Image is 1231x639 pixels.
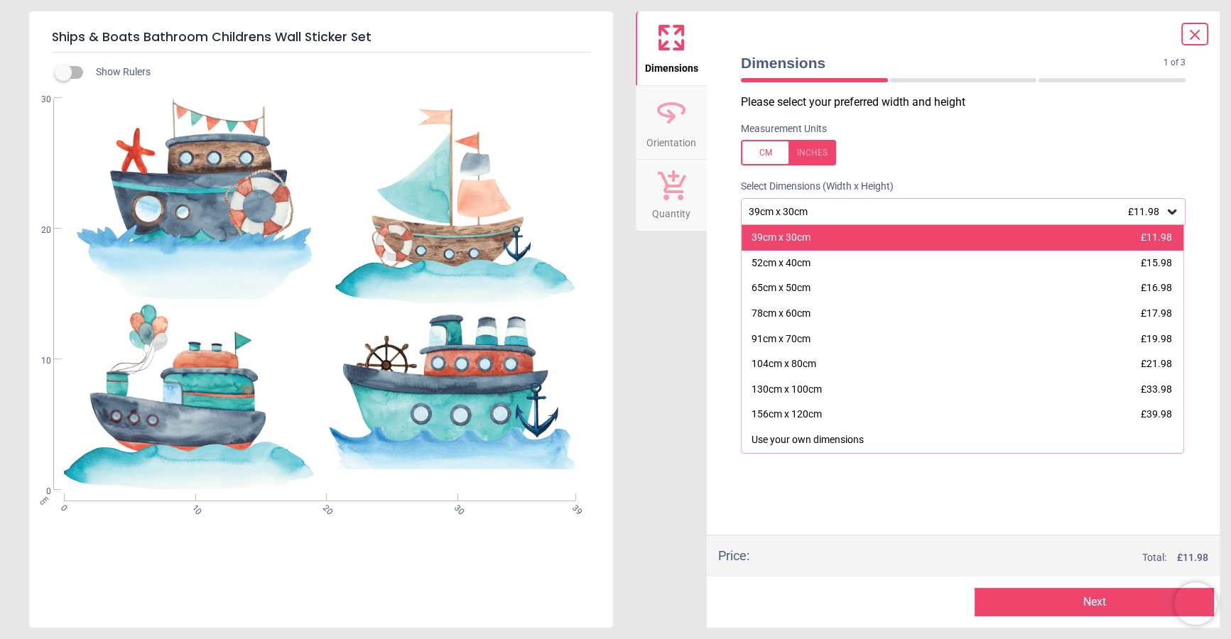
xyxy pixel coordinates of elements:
[752,383,822,397] div: 130cm x 100cm
[63,64,613,81] div: Show Rulers
[1141,408,1172,420] span: £39.98
[24,355,51,367] span: 10
[652,200,690,222] span: Quantity
[752,332,810,346] div: 91cm x 70cm
[771,551,1208,565] div: Total:
[451,502,460,511] span: 30
[636,160,707,231] button: Quantity
[752,433,864,447] div: Use your own dimensions
[636,86,707,160] button: Orientation
[24,486,51,498] span: 0
[52,23,590,53] h5: Ships & Boats Bathroom Childrens Wall Sticker Set
[752,408,822,422] div: 156cm x 120cm
[1141,383,1172,395] span: £33.98
[24,224,51,236] span: 20
[1174,582,1217,625] iframe: Brevo live chat
[569,502,578,511] span: 39
[1141,307,1172,319] span: £17.98
[38,494,50,507] span: cm
[741,94,1197,110] p: Please select your preferred width and height
[747,206,1165,218] div: 39cm x 30cm
[741,122,827,136] label: Measurement Units
[24,94,51,106] span: 30
[1141,282,1172,293] span: £16.98
[752,281,810,295] div: 65cm x 50cm
[1141,231,1172,243] span: £11.98
[1141,358,1172,369] span: £21.98
[1183,552,1208,563] span: 11.98
[58,502,67,511] span: 0
[730,180,894,194] label: Select Dimensions (Width x Height)
[1164,57,1186,69] span: 1 of 3
[320,502,329,511] span: 20
[975,588,1214,616] button: Next
[646,129,696,151] span: Orientation
[752,307,810,321] div: 78cm x 60cm
[645,55,698,76] span: Dimensions
[752,256,810,271] div: 52cm x 40cm
[189,502,198,511] span: 10
[636,11,707,85] button: Dimensions
[1128,206,1159,217] span: £11.98
[1141,257,1172,268] span: £15.98
[1177,551,1208,565] span: £
[741,53,1164,73] span: Dimensions
[1141,333,1172,344] span: £19.98
[752,231,810,245] div: 39cm x 30cm
[752,357,816,371] div: 104cm x 80cm
[718,547,749,564] div: Price :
